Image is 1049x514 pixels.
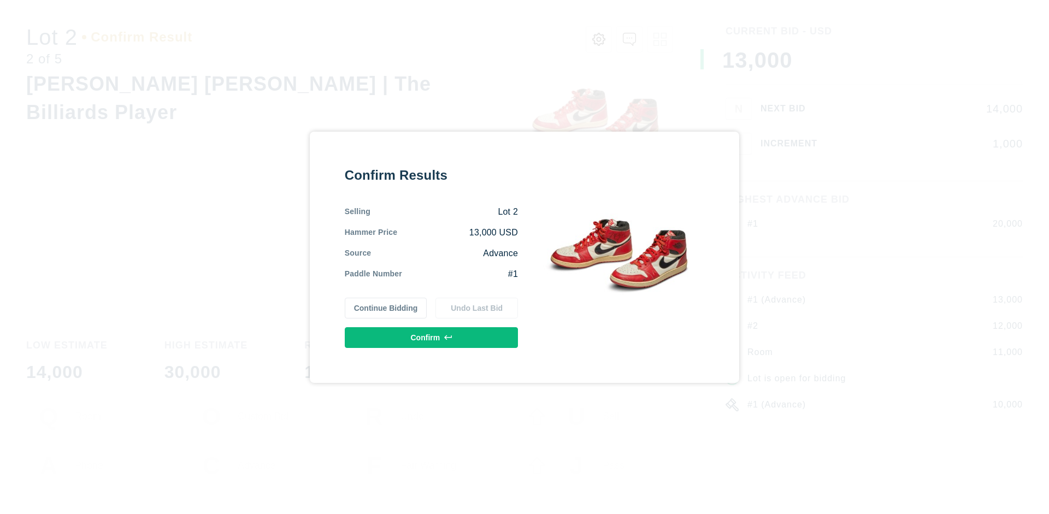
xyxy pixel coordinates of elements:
[397,227,518,239] div: 13,000 USD
[345,206,370,218] div: Selling
[370,206,518,218] div: Lot 2
[345,167,518,184] div: Confirm Results
[371,247,518,259] div: Advance
[435,298,518,318] button: Undo Last Bid
[345,247,372,259] div: Source
[345,327,518,348] button: Confirm
[402,268,518,280] div: #1
[345,268,402,280] div: Paddle Number
[345,227,398,239] div: Hammer Price
[345,298,427,318] button: Continue Bidding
